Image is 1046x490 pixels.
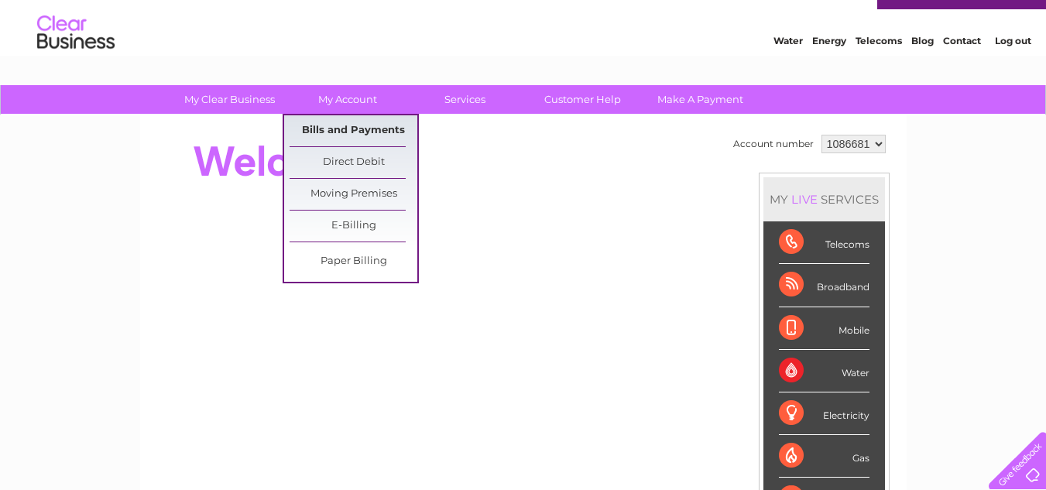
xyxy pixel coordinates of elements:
[911,66,934,77] a: Blog
[779,264,869,307] div: Broadband
[290,246,417,277] a: Paper Billing
[943,66,981,77] a: Contact
[290,211,417,242] a: E-Billing
[763,177,885,221] div: MY SERVICES
[773,66,803,77] a: Water
[995,66,1031,77] a: Log out
[754,8,861,27] a: 0333 014 3131
[36,40,115,87] img: logo.png
[779,350,869,392] div: Water
[290,115,417,146] a: Bills and Payments
[519,85,646,114] a: Customer Help
[158,9,890,75] div: Clear Business is a trading name of Verastar Limited (registered in [GEOGRAPHIC_DATA] No. 3667643...
[636,85,764,114] a: Make A Payment
[779,221,869,264] div: Telecoms
[788,192,821,207] div: LIVE
[856,66,902,77] a: Telecoms
[779,435,869,478] div: Gas
[812,66,846,77] a: Energy
[779,392,869,435] div: Electricity
[779,307,869,350] div: Mobile
[290,179,417,210] a: Moving Premises
[401,85,529,114] a: Services
[290,147,417,178] a: Direct Debit
[283,85,411,114] a: My Account
[166,85,293,114] a: My Clear Business
[729,131,818,157] td: Account number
